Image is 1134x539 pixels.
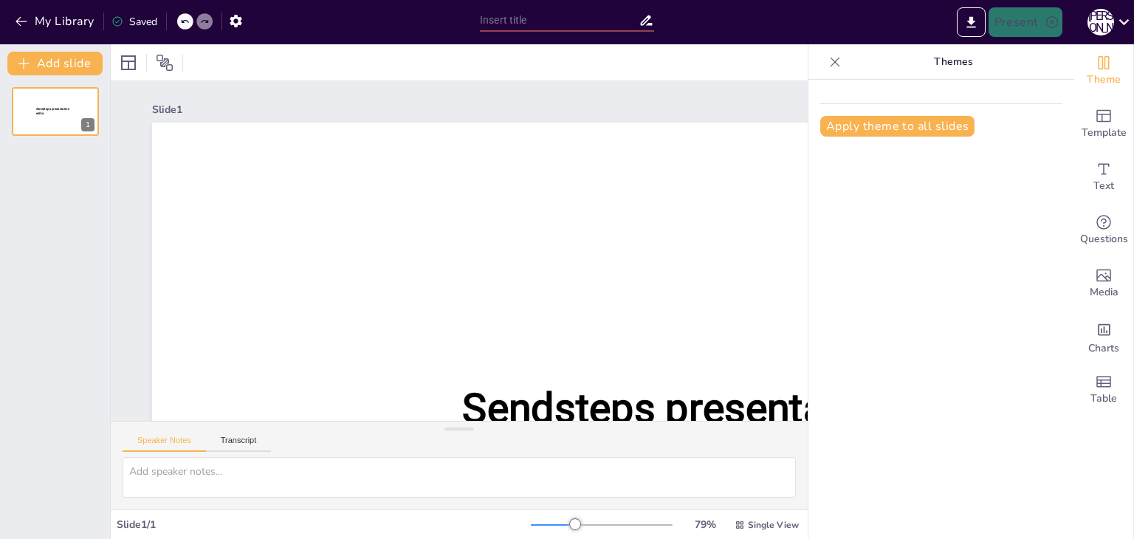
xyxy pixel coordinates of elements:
[117,518,531,532] div: Slide 1 / 1
[152,103,1117,117] div: Slide 1
[36,107,69,115] span: Sendsteps presentation editor
[156,54,173,72] span: Position
[1074,204,1133,257] div: Get real-time input from your audience
[1082,125,1127,141] span: Template
[1074,363,1133,416] div: Add a table
[687,518,723,532] div: 79 %
[1074,310,1133,363] div: Add charts and graphs
[206,436,272,452] button: Transcript
[989,7,1062,37] button: Present
[81,118,94,131] div: 1
[1074,97,1133,151] div: Add ready made slides
[1074,151,1133,204] div: Add text boxes
[12,87,99,136] div: Sendsteps presentation editor1
[1088,340,1119,357] span: Charts
[1087,72,1121,88] span: Theme
[1087,9,1114,35] div: П [PERSON_NAME]
[480,10,639,31] input: Insert title
[11,10,100,33] button: My Library
[7,52,103,75] button: Add slide
[957,7,986,37] button: Export to PowerPoint
[1080,231,1128,247] span: Questions
[1074,257,1133,310] div: Add images, graphics, shapes or video
[1074,44,1133,97] div: Change the overall theme
[123,436,206,452] button: Speaker Notes
[820,116,975,137] button: Apply theme to all slides
[1090,284,1118,301] span: Media
[847,44,1059,80] p: Themes
[1093,178,1114,194] span: Text
[1087,7,1114,37] button: П [PERSON_NAME]
[1090,391,1117,407] span: Table
[117,51,140,75] div: Layout
[748,519,799,531] span: Single View
[111,15,157,29] div: Saved
[462,384,895,490] span: Sendsteps presentation editor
